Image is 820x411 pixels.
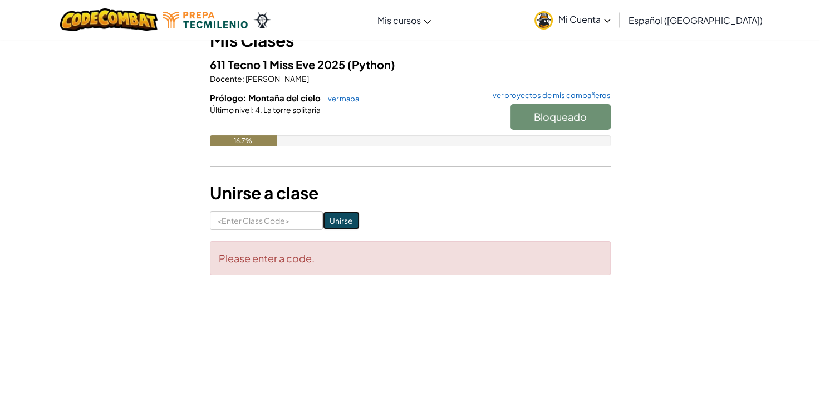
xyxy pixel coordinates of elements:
h3: Unirse a clase [210,180,611,205]
span: Mis cursos [377,14,421,26]
span: Mi Cuenta [558,13,611,25]
span: : [242,74,244,84]
img: avatar [534,11,553,30]
img: Ozaria [253,12,271,28]
img: Tecmilenio logo [163,12,248,28]
div: Please enter a code. [210,241,611,275]
h3: Mis Clases [210,28,611,53]
span: Español ([GEOGRAPHIC_DATA]) [628,14,763,26]
span: Prólogo: Montaña del cielo [210,92,322,103]
a: ver mapa [322,94,359,103]
span: 4. [254,105,262,115]
span: : [252,105,254,115]
span: 611 Tecno 1 Miss Eve 2025 [210,57,347,71]
span: La torre solitaria [262,105,321,115]
img: CodeCombat logo [60,8,158,31]
a: Mi Cuenta [529,2,616,37]
span: [PERSON_NAME] [244,74,309,84]
span: (Python) [347,57,395,71]
a: ver proyectos de mis compañeros [487,92,611,99]
input: <Enter Class Code> [210,211,323,230]
span: Docente [210,74,242,84]
div: 16.7% [210,135,277,146]
a: Español ([GEOGRAPHIC_DATA]) [623,5,768,35]
input: Unirse [323,212,360,229]
span: Último nivel [210,105,252,115]
a: Mis cursos [372,5,436,35]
